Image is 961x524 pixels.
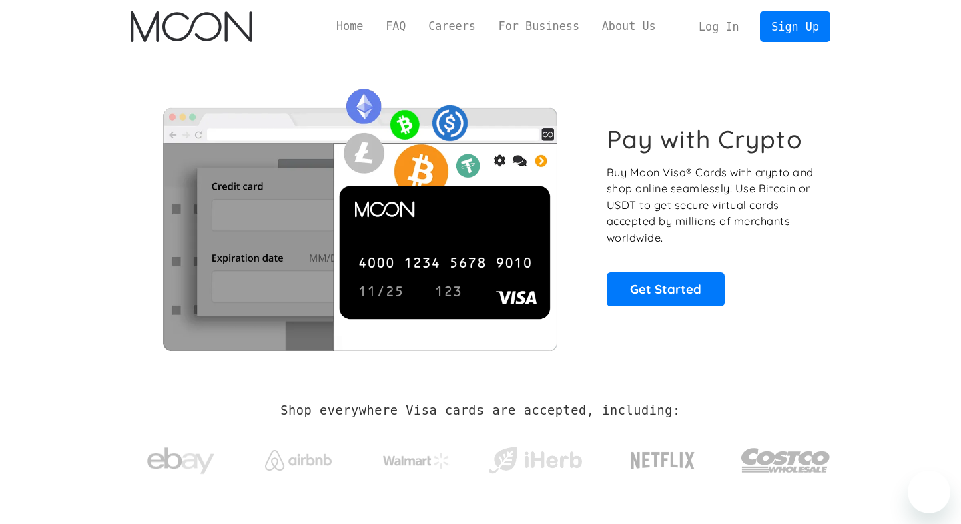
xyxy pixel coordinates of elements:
a: Costco [741,422,830,492]
a: Sign Up [760,11,830,41]
img: Costco [741,435,830,485]
a: About Us [591,18,667,35]
a: Walmart [367,439,466,475]
img: ebay [147,440,214,482]
p: Buy Moon Visa® Cards with crypto and shop online seamlessly! Use Bitcoin or USDT to get secure vi... [607,164,816,246]
img: Netflix [629,444,696,477]
a: Airbnb [249,437,348,477]
a: Netflix [603,431,723,484]
a: Get Started [607,272,725,306]
iframe: Button to launch messaging window [908,471,950,513]
a: Log In [687,12,750,41]
a: Home [325,18,374,35]
img: iHerb [485,443,585,478]
img: Walmart [383,453,450,469]
img: Moon Cards let you spend your crypto anywhere Visa is accepted. [131,79,588,350]
img: Airbnb [265,450,332,471]
a: iHerb [485,430,585,485]
a: ebay [131,427,230,489]
a: Careers [417,18,487,35]
img: Moon Logo [131,11,252,42]
h1: Pay with Crypto [607,124,803,154]
h2: Shop everywhere Visa cards are accepted, including: [280,403,680,418]
a: home [131,11,252,42]
a: For Business [487,18,591,35]
a: FAQ [374,18,417,35]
